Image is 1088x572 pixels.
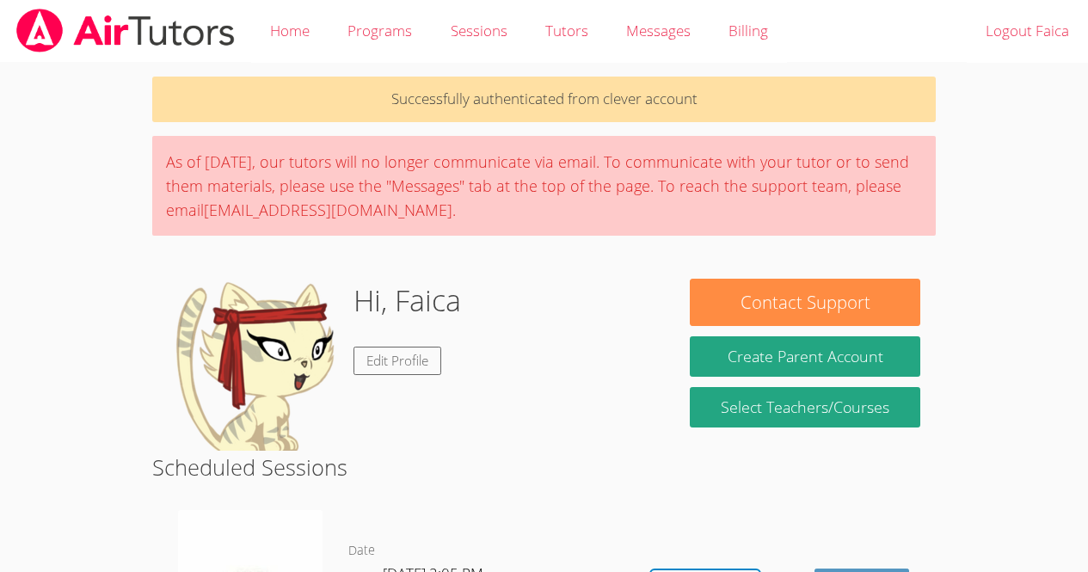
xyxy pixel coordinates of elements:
h1: Hi, Faica [353,279,461,323]
dt: Date [348,540,375,562]
img: airtutors_banner-c4298cdbf04f3fff15de1276eac7730deb9818008684d7c2e4769d2f7ddbe033.png [15,9,237,52]
span: Messages [626,21,691,40]
h2: Scheduled Sessions [152,451,936,483]
img: default.png [168,279,340,451]
button: Create Parent Account [690,336,919,377]
a: Edit Profile [353,347,441,375]
p: Successfully authenticated from clever account [152,77,936,122]
a: Select Teachers/Courses [690,387,919,427]
div: As of [DATE], our tutors will no longer communicate via email. To communicate with your tutor or ... [152,136,936,236]
button: Contact Support [690,279,919,326]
